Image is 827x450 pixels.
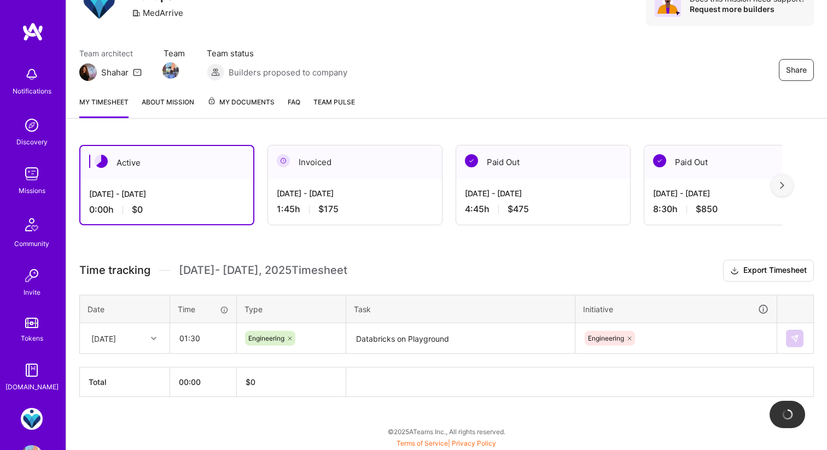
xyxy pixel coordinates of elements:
span: Engineering [588,334,624,342]
span: My Documents [207,96,275,108]
div: [DATE] - [DATE] [277,188,433,199]
i: icon Download [730,265,739,277]
div: [DOMAIN_NAME] [5,381,59,393]
span: $ 0 [246,377,255,387]
div: Community [14,238,49,249]
a: Team Pulse [313,96,355,118]
div: Notifications [13,85,51,97]
div: © 2025 ATeams Inc., All rights reserved. [66,418,827,445]
a: MedArrive: Devops [18,408,45,430]
span: $175 [318,203,339,215]
img: Paid Out [465,154,478,167]
img: MedArrive: Devops [21,408,43,430]
a: FAQ [288,96,300,118]
th: Date [80,295,170,323]
div: MedArrive [132,7,183,19]
img: Community [19,212,45,238]
a: Privacy Policy [452,439,496,447]
div: [DATE] - [DATE] [465,188,621,199]
textarea: Databricks on Playground [347,324,574,353]
div: Missions [19,185,45,196]
div: Paid Out [456,145,630,179]
input: HH:MM [171,324,236,353]
span: Builders proposed to company [229,67,347,78]
img: Invite [21,265,43,287]
th: Type [237,295,346,323]
div: Initiative [583,303,769,315]
th: Task [346,295,575,323]
span: Engineering [248,334,284,342]
span: Team status [207,48,347,59]
img: Invoiced [277,154,290,167]
button: Export Timesheet [723,260,814,282]
i: icon Chevron [151,336,156,341]
img: tokens [25,318,38,328]
img: Submit [790,334,799,343]
div: null [786,330,805,347]
div: Invoiced [268,145,442,179]
div: [DATE] - [DATE] [89,188,244,200]
th: Total [80,367,170,397]
span: Share [786,65,807,75]
div: Time [178,303,229,315]
div: 4:45 h [465,203,621,215]
span: [DATE] - [DATE] , 2025 Timesheet [179,264,347,277]
div: Shahar [101,67,129,78]
div: 1:45 h [277,203,433,215]
img: teamwork [21,163,43,185]
div: 8:30 h [653,203,809,215]
a: Team Member Avatar [164,61,178,80]
div: Active [80,146,253,179]
div: [DATE] [91,332,116,344]
a: Terms of Service [397,439,448,447]
img: bell [21,63,43,85]
span: $0 [132,204,143,215]
span: Time tracking [79,264,150,277]
img: loading [782,409,793,420]
span: Team [164,48,185,59]
i: icon CompanyGray [132,9,141,17]
img: Team Member Avatar [162,62,179,79]
span: Team Pulse [313,98,355,106]
img: Active [95,155,108,168]
div: Invite [24,287,40,298]
img: Team Architect [79,63,97,81]
div: Paid Out [644,145,818,179]
span: $475 [508,203,529,215]
span: | [397,439,496,447]
img: Builders proposed to company [207,63,224,81]
button: Share [779,59,814,81]
img: guide book [21,359,43,381]
div: 0:00 h [89,204,244,215]
a: My Documents [207,96,275,118]
div: [DATE] - [DATE] [653,188,809,199]
img: discovery [21,114,43,136]
th: 00:00 [170,367,237,397]
div: Tokens [21,332,43,344]
img: right [780,182,784,189]
i: icon Mail [133,68,142,77]
span: $850 [696,203,718,215]
a: My timesheet [79,96,129,118]
a: About Mission [142,96,194,118]
div: Discovery [16,136,48,148]
img: Paid Out [653,154,666,167]
img: logo [22,22,44,42]
div: Request more builders [690,4,805,14]
span: Team architect [79,48,142,59]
